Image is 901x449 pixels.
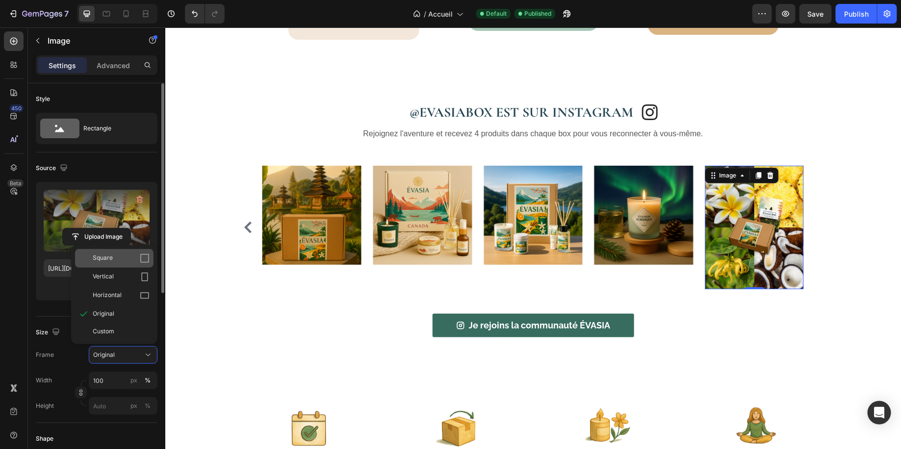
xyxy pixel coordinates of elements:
button: 7 [4,4,73,24]
div: Beta [7,179,24,187]
button: Publish [836,4,877,24]
div: Style [36,95,50,103]
div: v 4.0.25 [27,16,48,24]
div: % [145,376,151,385]
img: tab_domain_overview_orange.svg [40,57,48,65]
div: Domaine [51,58,76,64]
div: px [130,401,137,410]
span: Vertical [93,272,114,282]
img: gempages_571471055927903384-17b251e5-9f0e-492e-bb57-086079db4454.png [258,365,330,437]
button: px [142,400,154,412]
div: Open Intercom Messenger [868,401,891,424]
span: / [424,9,426,19]
div: Publish [844,9,869,19]
img: gempages_571471055927903384-bfe64381-12c4-4da4-9684-7e0801cf0d90.png [318,138,417,237]
div: 450 [9,104,24,112]
img: gempages_571471055927903384-3867c673-294b-49df-be62-46be815aa9f9.png [540,138,639,262]
span: Original [93,309,114,318]
img: gempages_571471055927903384-943c3a04-c3ca-4404-b4dd-ee5980c865d6.png [208,138,307,237]
button: Carousel Back Arrow [75,192,91,208]
span: Horizontal [93,291,122,300]
input: px% [89,372,157,389]
div: Image [552,144,573,152]
p: Image [48,35,131,47]
span: Published [524,9,551,18]
input: px% [89,397,157,415]
div: Mots-clés [122,58,150,64]
div: % [145,401,151,410]
button: px [142,374,154,386]
button: % [128,400,140,412]
label: Frame [36,350,54,359]
label: Width [36,376,52,385]
span: Custom [93,327,114,336]
div: px [130,376,137,385]
iframe: Design area [165,27,901,449]
span: Accueil [428,9,453,19]
img: gempages_571471055927903384-a11198c8-d0e1-4d1d-bb04-818f54e6af27.png [429,138,528,237]
span: Original [93,350,115,359]
p: Rejoignez l'aventure et recevez 4 produits dans chaque box pour vous reconnecter à vous-même. [75,100,661,114]
span: Default [486,9,507,18]
div: Undo/Redo [185,4,225,24]
div: Size [36,326,62,339]
button: % [128,374,140,386]
div: Domaine: [DOMAIN_NAME] [26,25,111,33]
p: Je rejoins la communauté ÉVASIA [304,290,445,306]
button: Original [89,346,157,364]
img: tab_keywords_by_traffic_grey.svg [111,57,119,65]
img: website_grey.svg [16,25,24,33]
span: Save [808,10,824,18]
a: Je rejoins la communauté ÉVASIA [267,286,469,310]
label: Height [36,401,54,410]
div: Shape [36,434,53,443]
button: Upload Image [62,228,131,246]
p: Advanced [97,60,130,71]
button: Save [799,4,832,24]
div: Source [36,162,70,175]
p: 7 [64,8,69,20]
img: gempages_571471055927903384-5ce176ee-3bb3-4476-821c-03ca7fe67ab3.png [97,138,196,237]
img: gempages_571471055927903384-b0623cf1-8c5e-46ae-8d94-186cdcb45295.png [406,365,478,437]
input: https://example.com/image.jpg [44,259,150,277]
p: Settings [49,60,76,71]
img: gempages_571471055927903384-cc7c07b4-00da-459a-8bda-25eee4542e92.png [110,365,182,437]
div: Rectangle [83,117,143,140]
span: Square [93,253,113,263]
strong: @EVASIABOX EST SUR INSTAGRAM [244,76,468,93]
img: logo_orange.svg [16,16,24,24]
img: gempages_571471055927903384-bf03ad94-28a9-45f2-bb4d-9dbbf2601e92.png [554,365,626,437]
